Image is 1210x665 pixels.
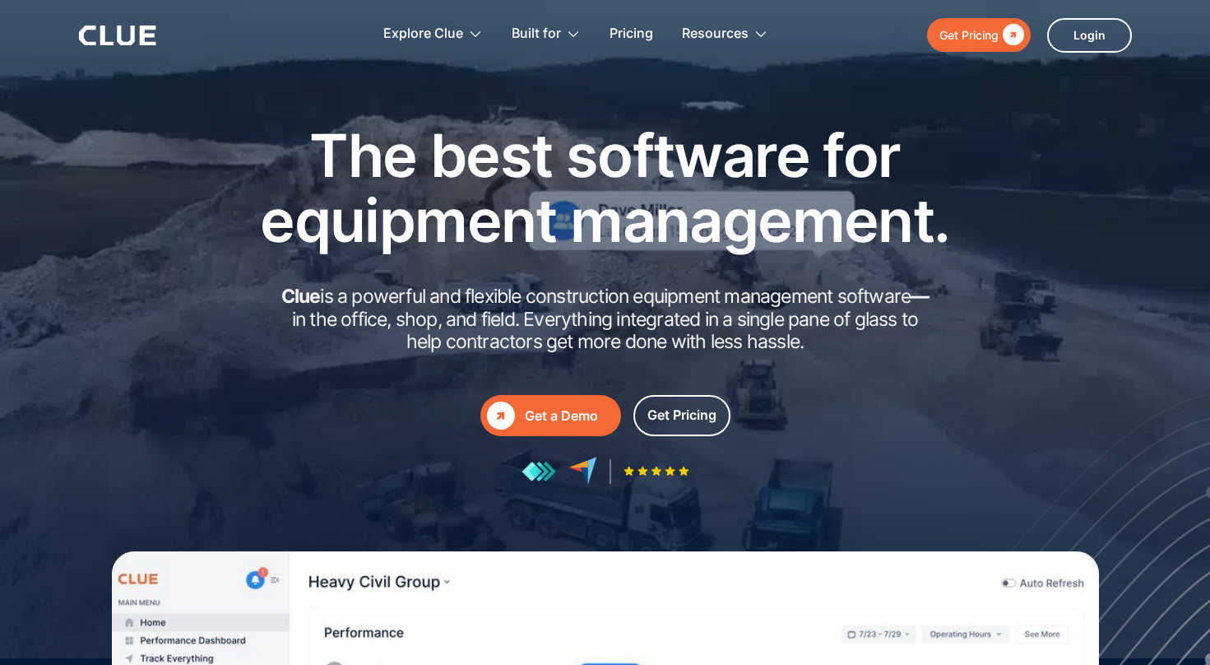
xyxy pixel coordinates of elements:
[525,406,614,426] div: Get a Demo
[512,8,581,60] div: Built for
[911,285,929,308] strong: —
[281,285,321,308] strong: Clue
[1047,18,1132,53] a: Login
[633,395,730,436] a: Get Pricing
[682,8,749,60] div: Resources
[568,457,597,486] img: reviews at capterra
[927,18,1031,52] a: Get Pricing
[487,402,515,430] div: 
[480,395,621,436] a: Get a Demo
[383,8,463,60] div: Explore Clue
[235,123,976,253] h1: The best software for equipment management.
[522,461,556,482] img: reviews at getapp
[512,8,561,60] div: Built for
[624,466,689,477] img: Five-star rating icon
[610,8,653,60] a: Pricing
[276,286,934,354] h2: is a powerful and flexible construction equipment management software in the office, shop, and fi...
[647,405,716,426] div: Get Pricing
[939,25,999,45] div: Get Pricing
[383,8,483,60] div: Explore Clue
[682,8,768,60] div: Resources
[999,25,1024,45] div: 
